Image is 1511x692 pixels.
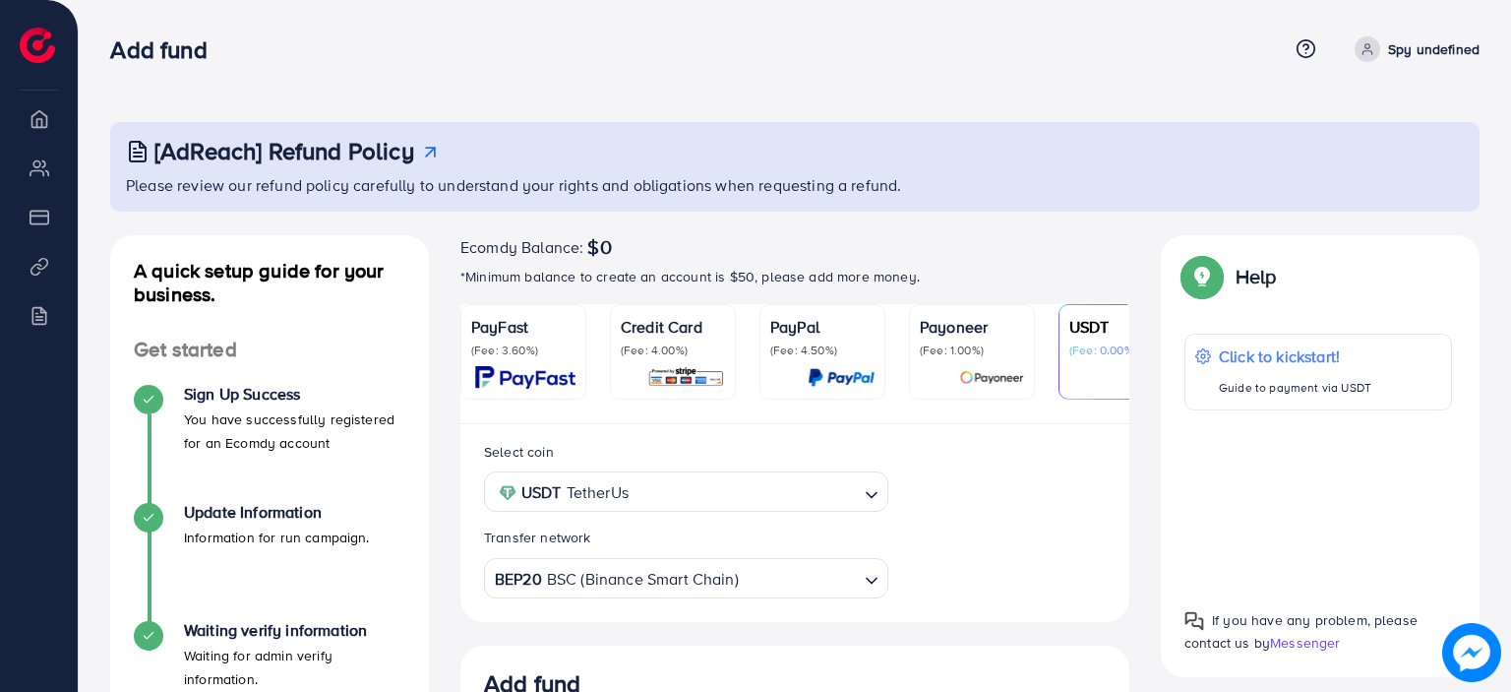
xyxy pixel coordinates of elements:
p: Credit Card [621,315,725,339]
p: USDT [1069,315,1174,339]
p: Waiting for admin verify information. [184,644,405,691]
p: (Fee: 1.00%) [920,343,1024,358]
p: *Minimum balance to create an account is $50, please add more money. [460,265,1129,288]
h4: A quick setup guide for your business. [110,259,429,306]
label: Transfer network [484,528,591,547]
img: card [475,366,575,389]
span: Ecomdy Balance: [460,235,583,259]
img: card [808,366,875,389]
li: Sign Up Success [110,385,429,503]
h4: Sign Up Success [184,385,405,404]
p: (Fee: 0.00%) [1069,343,1174,358]
p: Click to kickstart! [1219,345,1371,368]
p: Payoneer [920,315,1024,339]
p: PayFast [471,315,575,339]
p: (Fee: 3.60%) [471,343,575,358]
img: coin [499,484,516,502]
strong: USDT [521,478,562,507]
h4: Waiting verify information [184,621,405,640]
span: TetherUs [567,478,629,507]
p: (Fee: 4.00%) [621,343,725,358]
span: $0 [587,235,611,259]
img: Popup guide [1184,259,1220,294]
label: Select coin [484,442,554,462]
img: card [959,366,1024,389]
p: Please review our refund policy carefully to understand your rights and obligations when requesti... [126,173,1468,197]
div: Search for option [484,558,888,598]
strong: BEP20 [495,565,542,594]
h4: Update Information [184,503,370,522]
img: logo [20,28,55,63]
p: (Fee: 4.50%) [770,343,875,358]
div: Search for option [484,472,888,512]
p: Guide to payment via USDT [1219,376,1371,400]
p: Information for run campaign. [184,526,370,549]
span: BSC (Binance Smart Chain) [547,565,739,594]
h3: [AdReach] Refund Policy [154,137,414,165]
span: Messenger [1270,633,1340,653]
a: Spy undefined [1347,36,1480,62]
input: Search for option [635,477,857,508]
p: Spy undefined [1388,37,1480,61]
img: Popup guide [1184,611,1204,631]
img: image [1442,623,1501,682]
h3: Add fund [110,35,222,64]
p: PayPal [770,315,875,339]
img: card [647,366,725,389]
input: Search for option [741,563,857,594]
p: You have successfully registered for an Ecomdy account [184,408,405,455]
li: Update Information [110,503,429,621]
p: Help [1236,265,1277,288]
h4: Get started [110,338,429,362]
span: If you have any problem, please contact us by [1184,610,1418,653]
